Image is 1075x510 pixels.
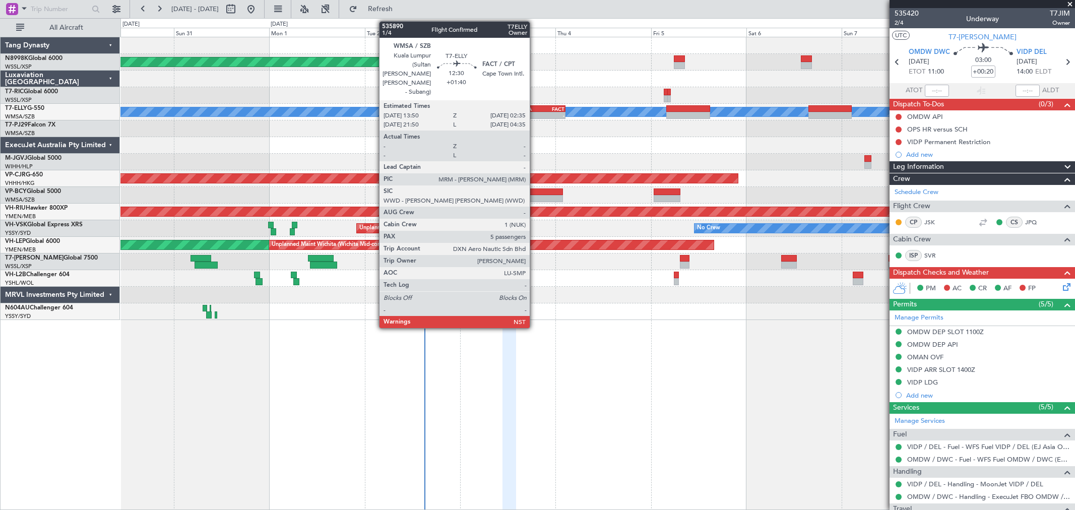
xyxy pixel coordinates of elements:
[924,218,947,227] a: JSK
[907,492,1070,501] a: OMDW / DWC - Handling - ExecuJet FBO OMDW / DWC
[395,254,494,269] div: Planned Maint Dubai (Al Maktoum Intl)
[893,299,917,310] span: Permits
[1003,284,1011,294] span: AF
[895,8,919,19] span: 535420
[5,55,28,61] span: N8998K
[893,173,910,185] span: Crew
[5,279,34,287] a: YSHL/WOL
[1035,67,1051,77] span: ELDT
[5,305,73,311] a: N604AUChallenger 604
[516,112,540,118] div: -
[978,284,987,294] span: CR
[5,255,98,261] a: T7-[PERSON_NAME]Global 7500
[5,205,68,211] a: VH-RIUHawker 800XP
[907,365,975,374] div: VIDP ARR SLOT 1400Z
[926,284,936,294] span: PM
[5,188,27,195] span: VP-BCY
[79,28,174,37] div: Sat 30
[907,125,968,134] div: OPS HR versus SCH
[5,105,27,111] span: T7-ELLY
[1039,402,1053,412] span: (5/5)
[5,246,36,253] a: YMEN/MEB
[5,122,28,128] span: T7-PJ29
[540,112,565,118] div: -
[893,466,922,478] span: Handling
[171,5,219,14] span: [DATE] - [DATE]
[893,429,907,440] span: Fuel
[5,305,30,311] span: N604AU
[5,272,26,278] span: VH-L2B
[1006,217,1023,228] div: CS
[5,105,44,111] a: T7-ELLYG-550
[5,89,24,95] span: T7-RIC
[26,24,106,31] span: All Aircraft
[907,378,938,387] div: VIDP LDG
[5,196,35,204] a: WMSA/SZB
[905,217,922,228] div: CP
[895,416,945,426] a: Manage Services
[5,113,35,120] a: WMSA/SZB
[5,55,62,61] a: N8998KGlobal 6000
[1028,284,1036,294] span: FP
[909,57,929,67] span: [DATE]
[1017,57,1037,67] span: [DATE]
[174,28,269,37] div: Sun 31
[906,86,922,96] span: ATOT
[893,201,930,212] span: Flight Crew
[842,28,937,37] div: Sun 7
[5,63,32,71] a: WSSL/XSP
[5,155,61,161] a: M-JGVJGlobal 5000
[5,229,31,237] a: YSSY/SYD
[359,221,483,236] div: Unplanned Maint Sydney ([PERSON_NAME] Intl)
[907,328,984,336] div: OMDW DEP SLOT 1100Z
[5,263,32,270] a: WSSL/XSP
[5,272,70,278] a: VH-L2BChallenger 604
[5,222,83,228] a: VH-VSKGlobal Express XRS
[948,32,1017,42] span: T7-[PERSON_NAME]
[1025,218,1048,227] a: JPQ
[907,340,958,349] div: OMDW DEP API
[907,442,1070,451] a: VIDP / DEL - Fuel - WFS Fuel VIDP / DEL (EJ Asia Only)
[1017,67,1033,77] span: 14:00
[5,238,26,244] span: VH-LEP
[555,28,651,37] div: Thu 4
[5,172,26,178] span: VP-CJR
[5,213,36,220] a: YMEN/MEB
[893,99,944,110] span: Dispatch To-Dos
[5,312,31,320] a: YSSY/SYD
[1039,99,1053,109] span: (0/3)
[966,14,999,24] div: Underway
[909,67,925,77] span: ETOT
[924,251,947,260] a: SVR
[906,150,1070,159] div: Add new
[895,19,919,27] span: 2/4
[893,234,931,245] span: Cabin Crew
[907,455,1070,464] a: OMDW / DWC - Fuel - WFS Fuel OMDW / DWC (EJ Asia Only)
[1039,299,1053,309] span: (5/5)
[11,20,109,36] button: All Aircraft
[893,267,989,279] span: Dispatch Checks and Weather
[344,1,405,17] button: Refresh
[271,20,288,29] div: [DATE]
[5,163,33,170] a: WIHH/HLP
[895,313,943,323] a: Manage Permits
[5,172,43,178] a: VP-CJRG-650
[460,28,555,37] div: Wed 3
[697,221,720,236] div: No Crew
[122,20,140,29] div: [DATE]
[5,96,32,104] a: WSSL/XSP
[5,122,55,128] a: T7-PJ29Falcon 7X
[540,106,565,112] div: FACT
[907,112,943,121] div: OMDW API
[909,47,950,57] span: OMDW DWC
[746,28,842,37] div: Sat 6
[1017,47,1047,57] span: VIDP DEL
[5,222,27,228] span: VH-VSK
[5,89,58,95] a: T7-RICGlobal 6000
[906,391,1070,400] div: Add new
[953,284,962,294] span: AC
[905,250,922,261] div: ISP
[269,28,364,37] div: Mon 1
[907,353,943,361] div: OMAN OVF
[975,55,991,66] span: 03:00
